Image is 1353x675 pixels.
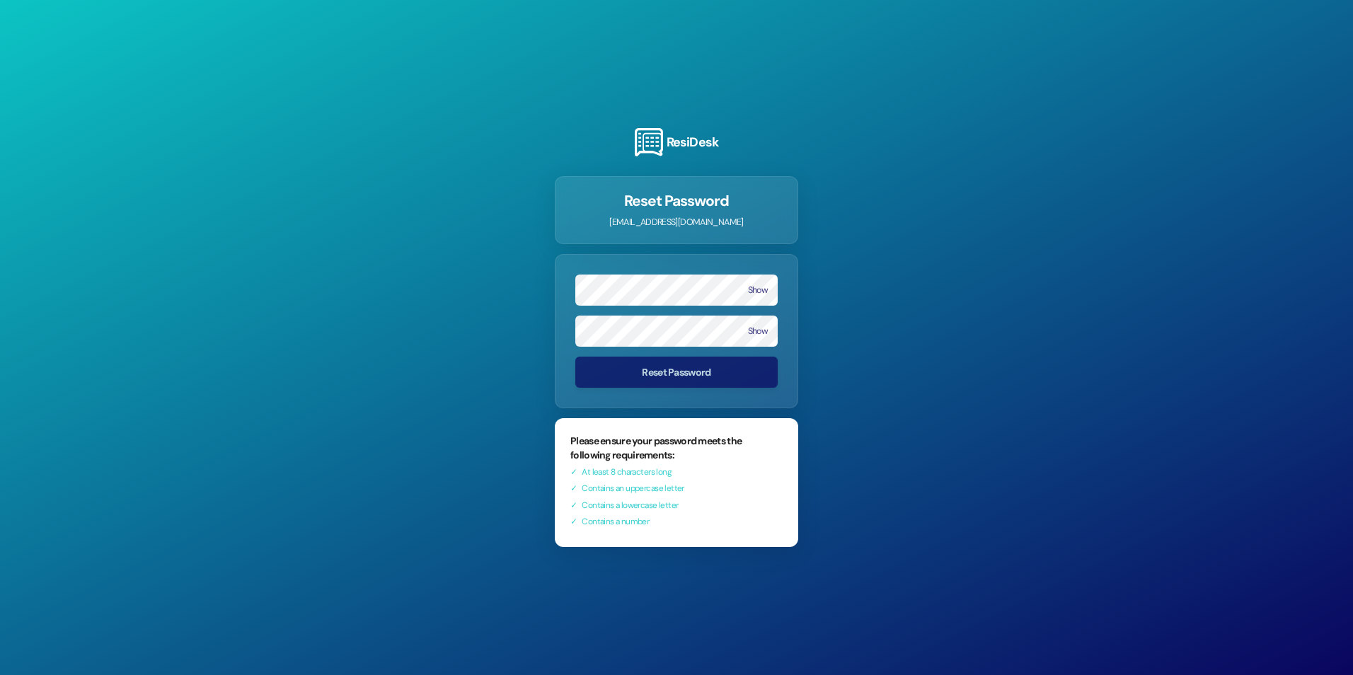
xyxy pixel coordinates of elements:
h1: Reset Password [570,192,783,211]
p: [EMAIL_ADDRESS][DOMAIN_NAME] [570,216,783,229]
button: Show [748,326,768,336]
button: Reset Password [575,357,778,388]
b: Please ensure your password meets the following requirements: [570,434,742,461]
div: Contains an uppercase letter [570,481,783,495]
h3: ResiDesk [667,134,718,151]
img: ResiDesk Logo [635,128,663,156]
div: Contains a number [570,514,783,529]
div: At least 8 characters long [570,465,783,479]
div: Contains a lowercase letter [570,498,783,512]
button: Show [748,285,768,295]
